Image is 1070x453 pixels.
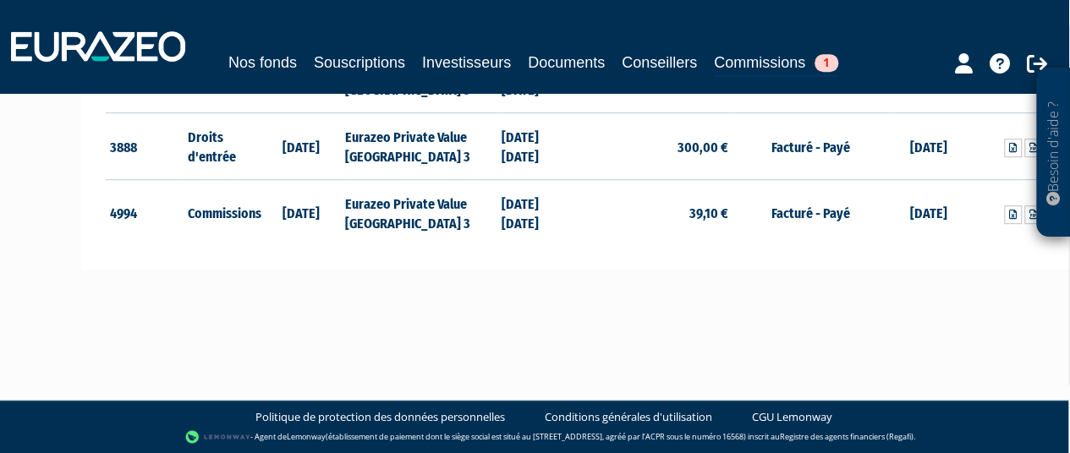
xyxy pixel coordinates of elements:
td: Facturé - Payé [733,179,889,245]
img: 1732889491-logotype_eurazeo_blanc_rvb.png [11,31,185,62]
td: Droits d'entrée [184,113,262,180]
td: Facturé - Payé [733,113,889,180]
img: logo-lemonway.png [185,428,250,445]
a: Politique de protection des données personnelles [255,409,505,425]
p: Besoin d'aide ? [1044,77,1063,229]
a: Souscriptions [314,51,405,74]
a: Nos fonds [228,51,297,74]
a: Commissions1 [714,51,838,77]
div: - Agent de (établissement de paiement dont le siège social est situé au [STREET_ADDRESS], agréé p... [15,428,1051,445]
a: Conditions générales d'utilisation [545,409,712,425]
td: [DATE] [DATE] [497,179,576,245]
td: [DATE] [889,113,968,180]
td: 39,10 € [576,179,733,245]
td: Commissions [184,179,262,245]
td: [DATE] [DATE] [497,113,576,180]
a: Investisseurs [422,51,511,74]
td: [DATE] [262,113,341,180]
a: Conseillers [622,51,697,74]
td: 3888 [106,113,184,180]
td: [DATE] [262,179,341,245]
td: Eurazeo Private Value [GEOGRAPHIC_DATA] 3 [340,179,497,245]
a: Lemonway [287,430,326,441]
td: Eurazeo Private Value [GEOGRAPHIC_DATA] 3 [340,113,497,180]
a: CGU Lemonway [752,409,832,425]
span: 1 [815,54,838,72]
td: 300,00 € [576,113,733,180]
a: Registre des agents financiers (Regafi) [780,430,914,441]
a: Documents [528,51,605,74]
td: [DATE] [889,179,968,245]
td: 4994 [106,179,184,245]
